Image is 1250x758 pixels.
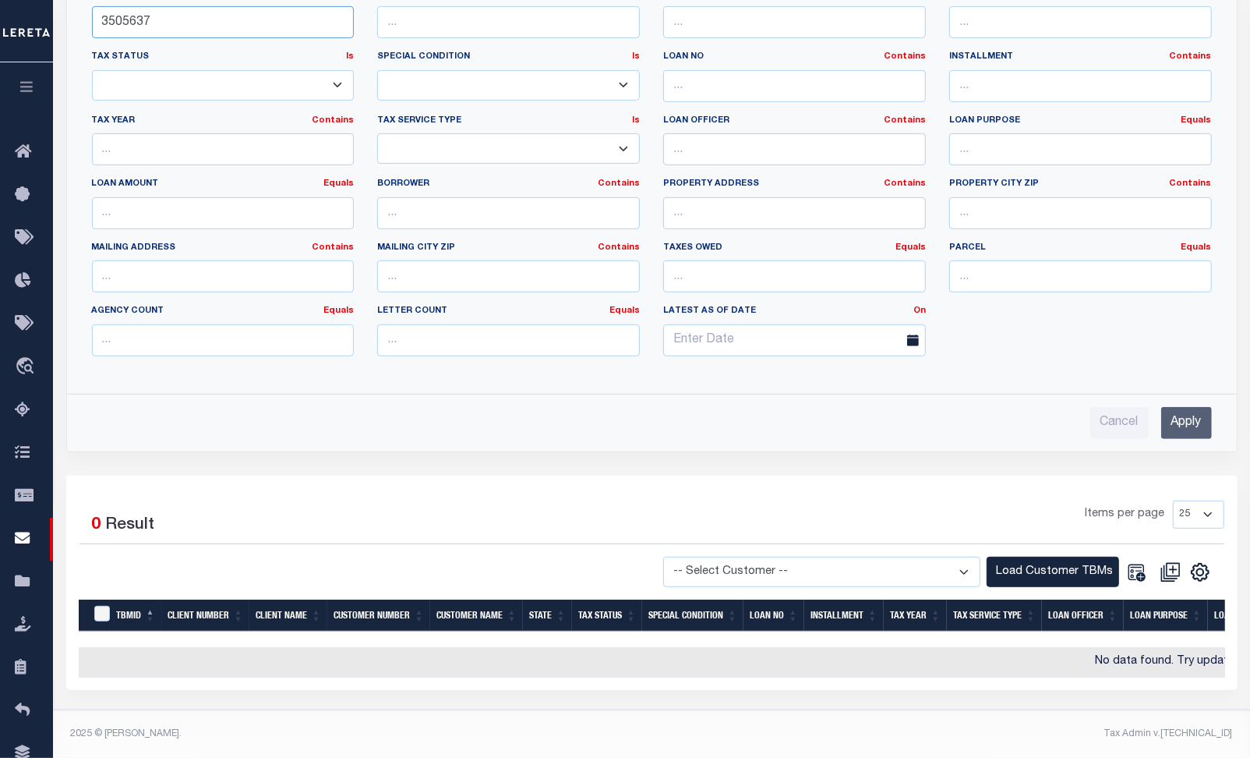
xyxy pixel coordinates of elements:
input: ... [92,133,355,165]
label: Property Address [663,178,926,191]
input: ... [377,6,640,38]
label: Agency Count [92,305,355,318]
span: Items per page [1086,506,1165,523]
label: LATEST AS OF DATE [651,305,937,318]
input: ... [92,324,355,356]
a: Equals [609,306,640,315]
th: Tax Service Type: activate to sort column ascending [947,600,1042,632]
label: Tax Status [92,51,355,64]
label: Result [106,513,155,538]
th: TBMID: activate to sort column descending [110,600,161,632]
div: Tax Admin v.[TECHNICAL_ID] [663,727,1233,741]
a: Contains [884,179,926,188]
label: LETTER COUNT [377,305,640,318]
i: travel_explore [15,357,40,377]
label: LOAN OFFICER [663,115,926,128]
input: ... [663,70,926,102]
a: Contains [598,243,640,252]
label: Special Condition [377,51,640,64]
input: Apply [1161,407,1212,439]
label: TAXES OWED [663,242,926,255]
input: Cancel [1090,407,1149,439]
label: Installment [949,51,1212,64]
a: Contains [884,52,926,61]
input: ... [663,197,926,229]
input: ... [92,6,355,38]
input: Enter Date [663,324,926,356]
a: On [913,306,926,315]
label: Mailing City Zip [377,242,640,255]
input: ... [377,324,640,356]
th: Installment: activate to sort column ascending [804,600,884,632]
input: ... [377,260,640,292]
a: Equals [895,243,926,252]
a: Is [632,52,640,61]
input: ... [377,197,640,229]
th: Special Condition: activate to sort column ascending [642,600,743,632]
a: Contains [312,243,354,252]
label: LOAN AMOUNT [92,178,355,191]
a: Equals [323,179,354,188]
a: Contains [598,179,640,188]
input: ... [949,197,1212,229]
div: 2025 © [PERSON_NAME]. [59,727,652,741]
a: Contains [312,116,354,125]
th: Tax Status: activate to sort column ascending [572,600,642,632]
button: Load Customer TBMs [987,557,1119,587]
a: Equals [1181,116,1212,125]
input: ... [663,260,926,292]
a: Is [346,52,354,61]
th: Customer Number: activate to sort column ascending [327,600,430,632]
a: Equals [1181,243,1212,252]
label: Tax Year [92,115,355,128]
label: Mailing Address [92,242,355,255]
input: ... [663,133,926,165]
label: PARCEL [949,242,1212,255]
th: LOAN PURPOSE: activate to sort column ascending [1124,600,1208,632]
th: Client Name: activate to sort column ascending [249,600,327,632]
label: Tax Service Type [377,115,640,128]
input: ... [949,70,1212,102]
a: Contains [1170,179,1212,188]
label: BORROWER [377,178,640,191]
label: LOAN PURPOSE [949,115,1212,128]
th: Tax Year: activate to sort column ascending [884,600,947,632]
th: Client Number: activate to sort column ascending [161,600,249,632]
label: Property City Zip [949,178,1212,191]
input: ... [92,197,355,229]
th: LOAN OFFICER: activate to sort column ascending [1042,600,1124,632]
a: Equals [323,306,354,315]
a: Is [632,116,640,125]
input: ... [92,260,355,292]
th: LOAN NO: activate to sort column ascending [743,600,804,632]
input: ... [949,133,1212,165]
input: ... [949,260,1212,292]
input: ... [663,6,926,38]
th: STATE: activate to sort column ascending [523,600,572,632]
span: 0 [92,517,101,533]
input: ... [949,6,1212,38]
label: LOAN NO [663,51,926,64]
a: Contains [884,116,926,125]
th: Customer Name: activate to sort column ascending [430,600,523,632]
a: Contains [1170,52,1212,61]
